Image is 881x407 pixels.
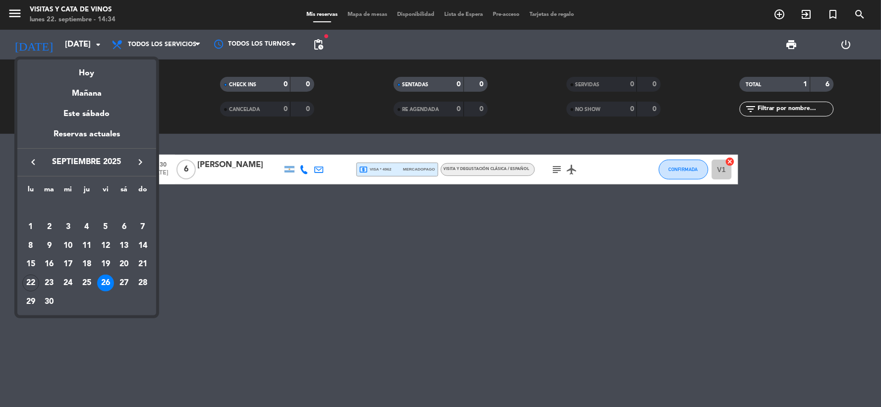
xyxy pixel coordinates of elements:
[77,184,96,199] th: jueves
[21,218,40,236] td: 1 de septiembre de 2025
[77,255,96,274] td: 18 de septiembre de 2025
[40,218,59,236] td: 2 de septiembre de 2025
[17,128,156,148] div: Reservas actuales
[21,184,40,199] th: lunes
[115,236,134,255] td: 13 de septiembre de 2025
[22,275,39,291] div: 22
[59,274,77,292] td: 24 de septiembre de 2025
[21,292,40,311] td: 29 de septiembre de 2025
[59,255,77,274] td: 17 de septiembre de 2025
[96,236,115,255] td: 12 de septiembre de 2025
[41,219,58,235] div: 2
[134,256,151,273] div: 21
[59,237,76,254] div: 10
[21,199,152,218] td: SEP.
[22,237,39,254] div: 8
[116,275,132,291] div: 27
[59,218,77,236] td: 3 de septiembre de 2025
[59,256,76,273] div: 17
[97,275,114,291] div: 26
[17,59,156,80] div: Hoy
[133,236,152,255] td: 14 de septiembre de 2025
[97,237,114,254] div: 12
[40,236,59,255] td: 9 de septiembre de 2025
[133,184,152,199] th: domingo
[134,156,146,168] i: keyboard_arrow_right
[40,274,59,292] td: 23 de septiembre de 2025
[131,156,149,169] button: keyboard_arrow_right
[22,219,39,235] div: 1
[116,219,132,235] div: 6
[22,293,39,310] div: 29
[59,275,76,291] div: 24
[41,237,58,254] div: 9
[78,275,95,291] div: 25
[22,256,39,273] div: 15
[59,219,76,235] div: 3
[41,256,58,273] div: 16
[40,292,59,311] td: 30 de septiembre de 2025
[96,274,115,292] td: 26 de septiembre de 2025
[77,274,96,292] td: 25 de septiembre de 2025
[115,255,134,274] td: 20 de septiembre de 2025
[77,218,96,236] td: 4 de septiembre de 2025
[27,156,39,168] i: keyboard_arrow_left
[59,236,77,255] td: 10 de septiembre de 2025
[115,218,134,236] td: 6 de septiembre de 2025
[134,275,151,291] div: 28
[42,156,131,169] span: septiembre 2025
[134,219,151,235] div: 7
[116,237,132,254] div: 13
[24,156,42,169] button: keyboard_arrow_left
[134,237,151,254] div: 14
[21,274,40,292] td: 22 de septiembre de 2025
[41,275,58,291] div: 23
[21,236,40,255] td: 8 de septiembre de 2025
[133,274,152,292] td: 28 de septiembre de 2025
[17,100,156,128] div: Este sábado
[21,255,40,274] td: 15 de septiembre de 2025
[78,237,95,254] div: 11
[40,184,59,199] th: martes
[96,184,115,199] th: viernes
[133,255,152,274] td: 21 de septiembre de 2025
[96,255,115,274] td: 19 de septiembre de 2025
[133,218,152,236] td: 7 de septiembre de 2025
[96,218,115,236] td: 5 de septiembre de 2025
[77,236,96,255] td: 11 de septiembre de 2025
[59,184,77,199] th: miércoles
[115,274,134,292] td: 27 de septiembre de 2025
[40,255,59,274] td: 16 de septiembre de 2025
[97,256,114,273] div: 19
[78,219,95,235] div: 4
[41,293,58,310] div: 30
[17,80,156,100] div: Mañana
[116,256,132,273] div: 20
[97,219,114,235] div: 5
[115,184,134,199] th: sábado
[78,256,95,273] div: 18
